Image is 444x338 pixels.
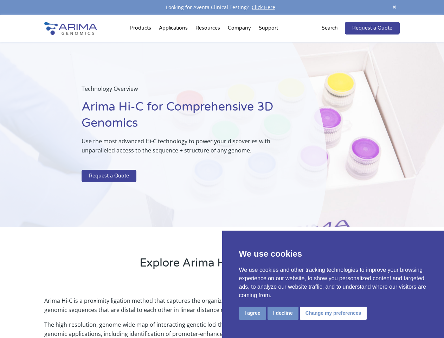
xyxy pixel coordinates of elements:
p: Arima Hi-C is a proximity ligation method that captures the organizational structure of chromatin... [44,296,399,320]
img: Arima-Genomics-logo [44,22,97,35]
p: Technology Overview [82,84,291,99]
p: We use cookies [239,248,427,260]
a: Click Here [249,4,278,11]
button: Change my preferences [300,307,367,320]
p: Search [322,24,338,33]
a: Request a Quote [345,22,400,35]
div: Looking for Aventa Clinical Testing? [44,3,399,12]
h2: Explore Arima Hi-C Technology [44,255,399,276]
p: Use the most advanced Hi-C technology to power your discoveries with unparalleled access to the s... [82,137,291,161]
p: We use cookies and other tracking technologies to improve your browsing experience on our website... [239,266,427,300]
h1: Arima Hi-C for Comprehensive 3D Genomics [82,99,291,137]
button: I decline [268,307,298,320]
button: I agree [239,307,266,320]
a: Request a Quote [82,170,136,182]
